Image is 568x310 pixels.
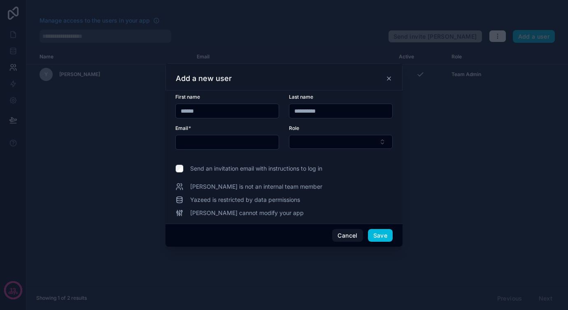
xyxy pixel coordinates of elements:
button: Save [368,229,393,242]
span: First name [175,94,200,100]
span: Last name [289,94,313,100]
span: [PERSON_NAME] is not an internal team member [190,183,322,191]
span: Role [289,125,299,131]
button: Cancel [332,229,363,242]
h3: Add a new user [176,74,232,83]
span: Yazeed is restricted by data permissions [190,196,300,204]
input: Send an invitation email with instructions to log in [175,164,184,173]
span: Email [175,125,188,131]
button: Select Button [289,135,393,149]
span: [PERSON_NAME] cannot modify your app [190,209,304,217]
span: Send an invitation email with instructions to log in [190,164,322,173]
